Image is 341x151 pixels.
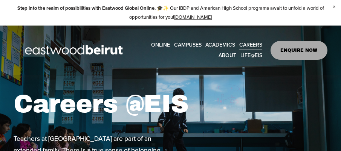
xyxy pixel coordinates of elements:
[239,40,262,50] a: CAREERS
[174,14,212,20] a: [DOMAIN_NAME]
[174,40,202,50] span: CAMPUSES
[174,40,202,50] a: folder dropdown
[271,41,327,60] a: ENQUIRE NOW
[205,40,235,50] a: folder dropdown
[205,40,235,50] span: ACADEMICS
[240,50,262,61] a: folder dropdown
[151,40,170,50] a: ONLINE
[219,50,236,61] a: folder dropdown
[14,89,195,119] h1: Careers @EIS
[219,51,236,60] span: ABOUT
[14,31,136,69] img: EastwoodIS Global Site
[240,51,262,60] span: LIFE@EIS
